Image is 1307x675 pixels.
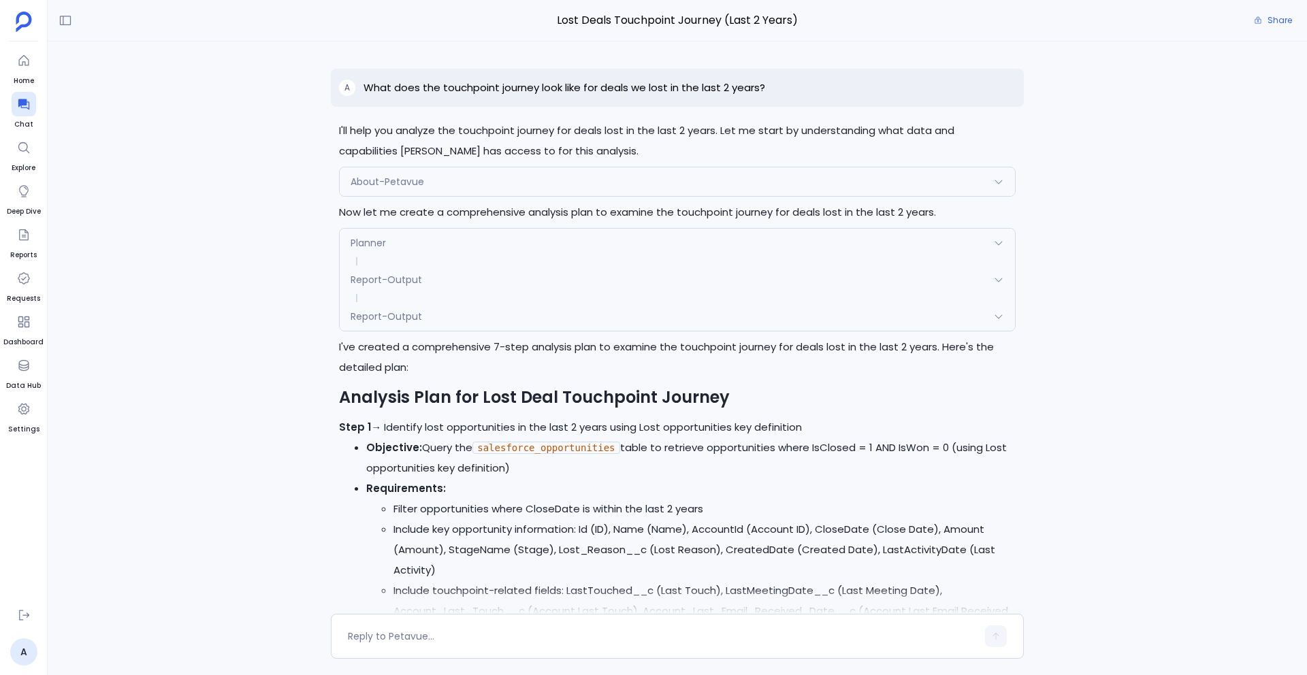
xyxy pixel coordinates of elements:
[12,163,36,174] span: Explore
[10,223,37,261] a: Reports
[393,580,1016,642] li: Include touchpoint-related fields: LastTouched__c (Last Touch), LastMeetingDate__c (Last Meeting ...
[10,638,37,665] a: A
[366,481,446,495] strong: Requirements:
[339,417,1016,438] p: → Identify lost opportunities in the last 2 years using Lost opportunities key definition
[339,420,371,434] strong: Step 1
[339,337,1016,378] p: I've created a comprehensive 7-step analysis plan to examine the touchpoint journey for deals los...
[7,266,40,304] a: Requests
[12,135,36,174] a: Explore
[1246,11,1300,30] button: Share
[472,442,619,454] code: salesforce_opportunities
[12,119,36,130] span: Chat
[339,386,1016,409] h2: Analysis Plan for Lost Deal Touchpoint Journey
[351,236,386,250] span: Planner
[393,499,1016,519] li: Filter opportunities where CloseDate is within the last 2 years
[12,92,36,130] a: Chat
[351,310,422,323] span: Report-Output
[12,76,36,86] span: Home
[1268,15,1292,26] span: Share
[6,353,41,391] a: Data Hub
[351,175,424,188] span: About-Petavue
[344,82,350,93] span: A
[331,12,1024,29] span: Lost Deals Touchpoint Journey (Last 2 Years)
[8,397,39,435] a: Settings
[8,424,39,435] span: Settings
[7,179,41,217] a: Deep Dive
[3,337,44,348] span: Dashboard
[3,310,44,348] a: Dashboard
[6,380,41,391] span: Data Hub
[366,438,1016,478] li: Query the table to retrieve opportunities where IsClosed = 1 AND IsWon = 0 (using Lost opportunit...
[7,293,40,304] span: Requests
[366,440,422,455] strong: Objective:
[339,202,1016,223] p: Now let me create a comprehensive analysis plan to examine the touchpoint journey for deals lost ...
[7,206,41,217] span: Deep Dive
[16,12,32,32] img: petavue logo
[364,80,765,96] p: What does the touchpoint journey look like for deals we lost in the last 2 years?
[10,250,37,261] span: Reports
[339,120,1016,161] p: I'll help you analyze the touchpoint journey for deals lost in the last 2 years. Let me start by ...
[393,519,1016,580] li: Include key opportunity information: Id (ID), Name (Name), AccountId (Account ID), CloseDate (Clo...
[12,48,36,86] a: Home
[351,273,422,286] span: Report-Output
